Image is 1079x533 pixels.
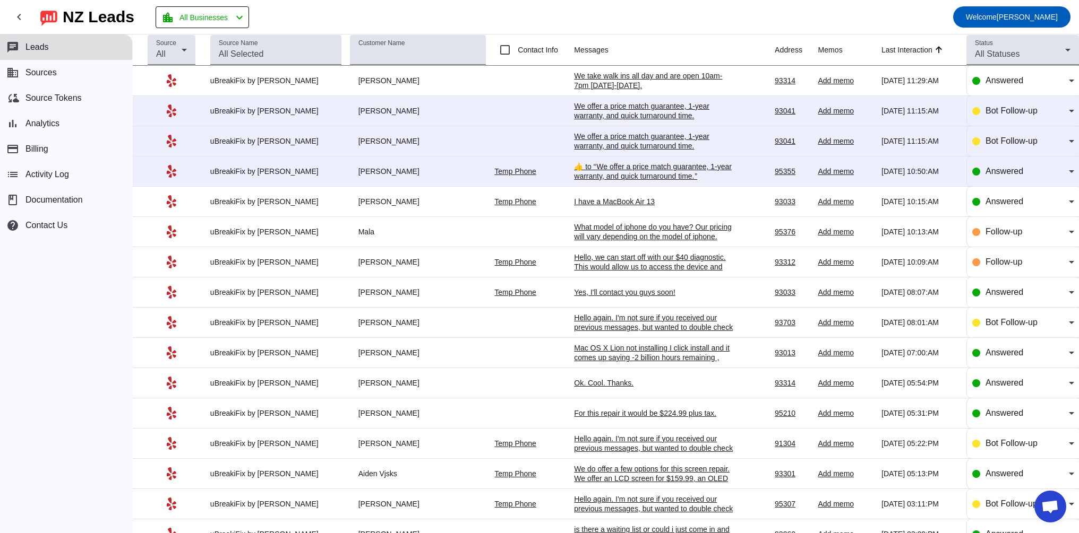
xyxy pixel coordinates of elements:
[574,162,733,181] div: ​👍​ to “ We offer a price match guarantee, 1-year warranty, and quick turnaround time.​ ”
[6,194,19,206] span: book
[165,497,178,510] mat-icon: Yelp
[6,117,19,130] mat-icon: bar_chart
[25,68,57,77] span: Sources
[156,6,249,28] button: All Businesses
[350,469,486,478] div: Aiden Vjsks
[165,346,178,359] mat-icon: Yelp
[818,257,873,267] div: Add memo
[986,136,1038,145] span: Bot Follow-up
[210,76,341,85] div: uBreakiFix by [PERSON_NAME]
[881,136,958,146] div: [DATE] 11:15:AM
[358,40,405,47] mat-label: Customer Name
[818,378,873,388] div: Add memo
[986,469,1023,478] span: Answered
[161,11,174,24] mat-icon: location_city
[40,8,57,26] img: logo
[574,252,733,310] div: Hello, we can start off with our $40 diagnostic. This would allow us to access the device and rec...
[775,197,809,206] div: 93033
[210,499,341,509] div: uBreakiFix by [PERSON_NAME]
[881,348,958,357] div: [DATE] 07:00:AM
[881,227,958,237] div: [DATE] 10:13:AM
[775,439,809,448] div: 91304
[775,499,809,509] div: 95307
[818,106,873,116] div: Add memo
[818,34,881,66] th: Memos
[350,136,486,146] div: [PERSON_NAME]
[986,197,1023,206] span: Answered
[818,287,873,297] div: Add memo
[165,225,178,238] mat-icon: Yelp
[818,167,873,176] div: Add memo
[574,101,733,120] div: We offer a price match guarantee, 1-year warranty, and quick turnaround time.​
[881,287,958,297] div: [DATE] 08:07:AM
[818,348,873,357] div: Add memo
[25,195,83,205] span: Documentation
[574,313,733,342] div: Hello again. I'm not sure if you received our previous messages, but wanted to double check if we...
[165,286,178,299] mat-icon: Yelp
[881,76,958,85] div: [DATE] 11:29:AM
[25,119,59,128] span: Analytics
[165,377,178,389] mat-icon: Yelp
[165,437,178,450] mat-icon: Yelp
[574,408,733,418] div: For this repair it would be $224.99 plus tax.
[881,469,958,478] div: [DATE] 05:13:PM
[210,197,341,206] div: uBreakiFix by [PERSON_NAME]
[350,197,486,206] div: [PERSON_NAME]
[6,219,19,232] mat-icon: help
[165,256,178,268] mat-icon: Yelp
[986,348,1023,357] span: Answered
[986,499,1038,508] span: Bot Follow-up
[775,167,809,176] div: 95355
[350,408,486,418] div: [PERSON_NAME]
[156,49,166,58] span: All
[210,408,341,418] div: uBreakiFix by [PERSON_NAME]
[574,71,733,90] div: We take walk ins all day and are open 10am-7pm [DATE]-[DATE].
[966,13,997,21] span: Welcome
[6,92,19,104] mat-icon: cloud_sync
[966,10,1058,24] span: [PERSON_NAME]
[25,144,48,154] span: Billing
[350,318,486,327] div: [PERSON_NAME]
[350,76,486,85] div: [PERSON_NAME]
[165,195,178,208] mat-icon: Yelp
[818,499,873,509] div: Add memo
[494,439,536,448] a: Temp Phone
[165,467,178,480] mat-icon: Yelp
[210,287,341,297] div: uBreakiFix by [PERSON_NAME]
[881,45,932,55] div: Last Interaction
[775,76,809,85] div: 93314
[6,66,19,79] mat-icon: business
[516,45,558,55] label: Contact Info
[494,258,536,266] a: Temp Phone
[818,76,873,85] div: Add memo
[350,348,486,357] div: [PERSON_NAME]
[494,500,536,508] a: Temp Phone
[494,167,536,176] a: Temp Phone
[775,287,809,297] div: 93033
[165,407,178,420] mat-icon: Yelp
[986,76,1023,85] span: Answered
[775,408,809,418] div: 95210
[25,93,82,103] span: Source Tokens
[350,439,486,448] div: [PERSON_NAME]
[25,221,67,230] span: Contact Us
[775,348,809,357] div: 93013
[574,197,733,206] div: I have a MacBook Air 13
[775,136,809,146] div: 93041
[881,167,958,176] div: [DATE] 10:50:AM
[63,10,134,24] div: NZ Leads
[210,439,341,448] div: uBreakiFix by [PERSON_NAME]
[233,11,246,24] mat-icon: chevron_left
[818,469,873,478] div: Add memo
[494,197,536,206] a: Temp Phone
[881,439,958,448] div: [DATE] 05:22:PM
[775,34,818,66] th: Address
[210,348,341,357] div: uBreakiFix by [PERSON_NAME]
[25,42,49,52] span: Leads
[1034,491,1066,522] a: Open chat
[775,106,809,116] div: 93041
[953,6,1071,28] button: Welcome[PERSON_NAME]
[494,469,536,478] a: Temp Phone
[350,257,486,267] div: [PERSON_NAME]
[350,106,486,116] div: [PERSON_NAME]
